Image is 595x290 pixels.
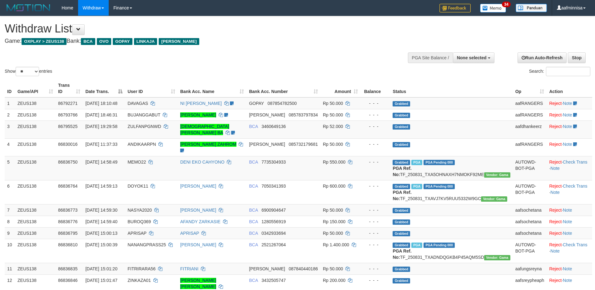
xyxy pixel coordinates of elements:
td: AUTOWD-BOT-PGA [513,180,547,204]
img: Button%20Memo.svg [480,4,506,12]
span: ZINKAZA01 [127,278,151,283]
td: ZEUS138 [15,138,56,156]
a: Reject [549,112,562,117]
a: Note [563,142,572,147]
span: OVO [97,38,111,45]
span: BCA [249,160,258,165]
td: AUTOWD-BOT-PGA [513,156,547,180]
td: · [547,138,592,156]
a: Reject [549,208,562,213]
span: [DATE] 14:59:13 [85,184,117,189]
span: Grabbed [393,113,410,118]
td: 4 [5,138,15,156]
img: panduan.png [516,4,547,12]
div: - - - [363,183,388,189]
span: Copy 6900904647 to clipboard [261,208,286,213]
td: · [547,263,592,274]
td: aafdhankeerz [513,120,547,138]
th: Op: activate to sort column ascending [513,80,547,97]
span: Copy 087840440186 to clipboard [289,266,318,271]
td: ZEUS138 [15,97,56,109]
span: BCA [249,184,258,189]
span: [PERSON_NAME] [249,142,285,147]
a: [PERSON_NAME] [180,112,216,117]
a: [PERSON_NAME] ZAHROM [180,142,236,147]
span: BCA [249,219,258,224]
td: · · [547,239,592,263]
span: Rp 200.000 [323,278,345,283]
a: Note [563,101,572,106]
span: Copy 085732179681 to clipboard [289,142,318,147]
a: APRISAP [180,231,199,236]
td: · [547,227,592,239]
select: Showentries [16,67,39,76]
td: TF_250831_TXA5OHNAXH7NMOKF92ME [390,156,513,180]
span: Marked by aafnoeunsreypich [411,184,422,189]
span: [DATE] 18:10:48 [85,101,117,106]
th: Action [547,80,592,97]
span: Grabbed [393,124,410,130]
a: Note [550,248,560,253]
span: Grabbed [393,160,410,165]
span: Rp 50.000 [323,112,343,117]
label: Search: [529,67,590,76]
span: 86830016 [58,142,77,147]
th: Bank Acc. Number: activate to sort column ascending [246,80,320,97]
span: PGA Pending [424,160,455,165]
label: Show entries [5,67,52,76]
span: Grabbed [393,142,410,147]
div: - - - [363,230,388,236]
a: [PERSON_NAME] [180,184,216,189]
td: 1 [5,97,15,109]
a: DENI EKO CAHYONO [180,160,225,165]
td: 3 [5,120,15,138]
span: BCA [249,231,258,236]
td: ZEUS138 [15,263,56,274]
span: [DATE] 15:00:13 [85,231,117,236]
span: APRISAP [127,231,146,236]
td: ZEUS138 [15,109,56,120]
td: ZEUS138 [15,120,56,138]
td: 8 [5,216,15,227]
td: ZEUS138 [15,156,56,180]
a: Note [563,112,572,117]
span: Rp 50.000 [323,266,343,271]
a: [DEMOGRAPHIC_DATA][PERSON_NAME] BA [180,124,229,135]
td: 11 [5,263,15,274]
th: Balance [360,80,390,97]
a: Reject [549,231,562,236]
span: BCA [249,208,258,213]
td: TF_250831_TXADNDQGKB4P45AQM5SD [390,239,513,263]
b: PGA Ref. No: [393,190,411,201]
td: aafsochetana [513,216,547,227]
span: OXPLAY > ZEUS138 [22,38,67,45]
span: 86836846 [58,278,77,283]
td: · · [547,180,592,204]
td: aafsochetana [513,227,547,239]
a: AFANDY ZARKASIE [180,219,221,224]
span: MEMO22 [127,160,146,165]
td: ZEUS138 [15,239,56,263]
div: - - - [363,112,388,118]
a: Reject [549,101,562,106]
span: 86836776 [58,219,77,224]
input: Search: [546,67,590,76]
td: aafsochetana [513,204,547,216]
span: PGA Pending [424,243,455,248]
th: Game/API: activate to sort column ascending [15,80,56,97]
span: Vendor URL: https://trx31.1velocity.biz [484,172,510,178]
a: Reject [549,278,562,283]
span: Grabbed [393,184,410,189]
td: 7 [5,204,15,216]
a: [PERSON_NAME] [180,208,216,213]
a: [PERSON_NAME] [PERSON_NAME] [180,278,216,289]
td: aafungsreyna [513,263,547,274]
th: Status [390,80,513,97]
span: DOYOK11 [127,184,148,189]
td: 6 [5,180,15,204]
td: 10 [5,239,15,263]
div: - - - [363,277,388,283]
b: PGA Ref. No: [393,248,411,260]
span: Copy 2521267064 to clipboard [261,242,286,247]
span: 86836750 [58,160,77,165]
